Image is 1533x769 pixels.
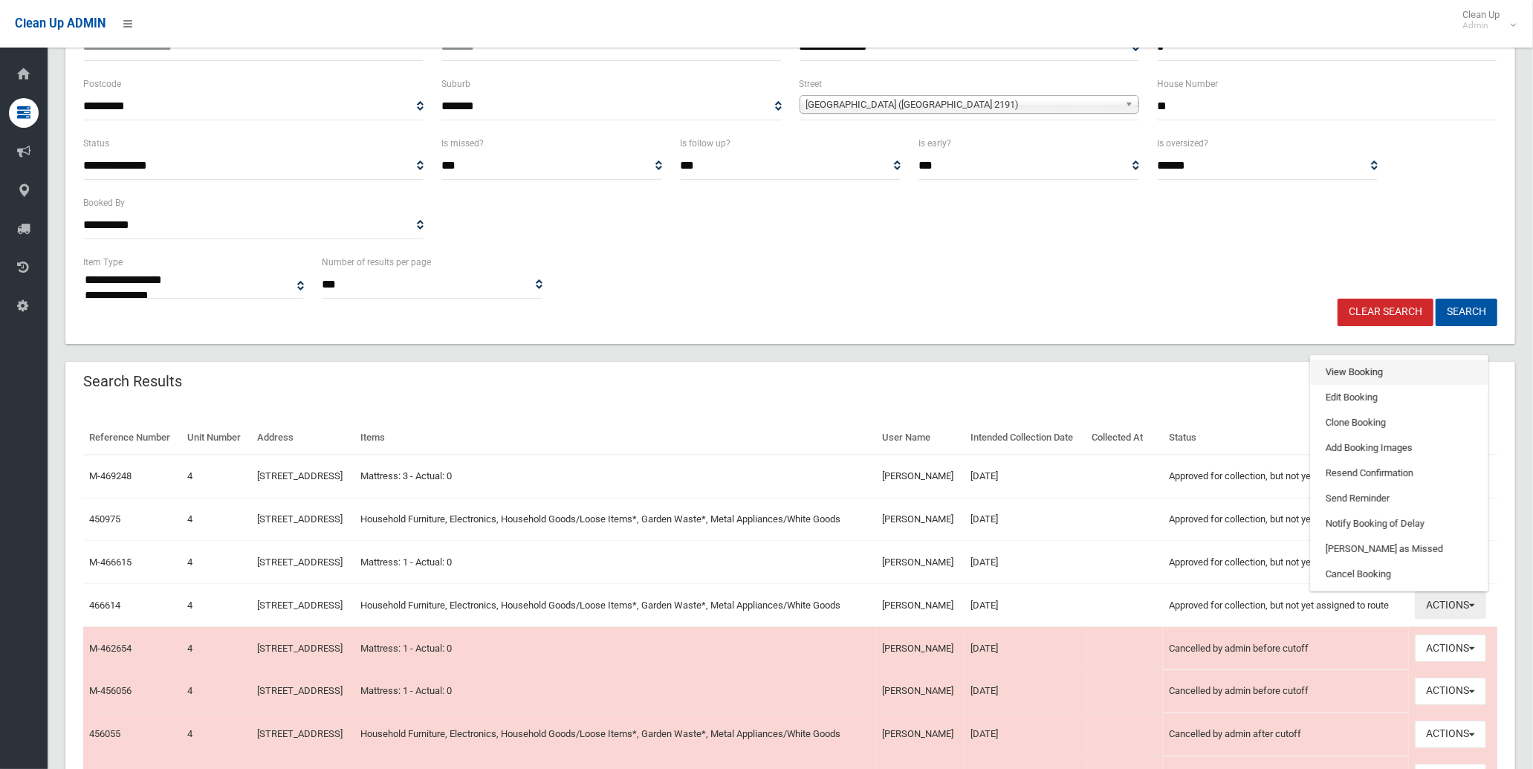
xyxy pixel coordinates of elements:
label: Is early? [918,135,951,152]
a: Edit Booking [1311,385,1488,410]
label: Is oversized? [1157,135,1208,152]
a: Resend Confirmation [1311,461,1488,486]
td: 4 [182,541,251,584]
th: Status [1163,421,1409,455]
a: [STREET_ADDRESS] [257,643,343,654]
button: Actions [1415,678,1486,705]
td: [DATE] [965,584,1086,627]
td: Mattress: 3 - Actual: 0 [354,455,877,498]
a: [STREET_ADDRESS] [257,728,343,739]
td: Cancelled by admin before cutoff [1163,627,1409,670]
td: Cancelled by admin before cutoff [1163,669,1409,713]
a: Clone Booking [1311,410,1488,435]
a: [PERSON_NAME] as Missed [1311,536,1488,562]
small: Admin [1462,20,1500,31]
label: House Number [1157,76,1218,92]
a: M-469248 [89,470,132,481]
td: [PERSON_NAME] [877,627,965,670]
td: [DATE] [965,627,1086,670]
a: [STREET_ADDRESS] [257,513,343,525]
th: Intended Collection Date [965,421,1086,455]
td: Cancelled by admin after cutoff [1163,713,1409,756]
a: Cancel Booking [1311,562,1488,587]
td: [DATE] [965,498,1086,541]
td: 4 [182,713,251,756]
a: Send Reminder [1311,486,1488,511]
td: [PERSON_NAME] [877,455,965,498]
td: Approved for collection, but not yet assigned to route [1163,541,1409,584]
td: [DATE] [965,713,1086,756]
td: [PERSON_NAME] [877,584,965,627]
a: Notify Booking of Delay [1311,511,1488,536]
td: 4 [182,584,251,627]
label: Booked By [83,195,125,211]
a: [STREET_ADDRESS] [257,600,343,611]
button: Search [1436,299,1497,326]
a: [STREET_ADDRESS] [257,470,343,481]
a: 456055 [89,728,120,739]
th: Address [251,421,354,455]
td: Mattress: 1 - Actual: 0 [354,627,877,670]
label: Item Type [83,254,123,270]
td: 4 [182,669,251,713]
button: Actions [1415,635,1486,662]
span: [GEOGRAPHIC_DATA] ([GEOGRAPHIC_DATA] 2191) [806,96,1120,114]
td: 4 [182,455,251,498]
a: [STREET_ADDRESS] [257,557,343,568]
th: Collected At [1086,421,1164,455]
label: Street [800,76,823,92]
label: Suburb [441,76,470,92]
a: Clear Search [1338,299,1433,326]
label: Number of results per page [322,254,431,270]
a: 466614 [89,600,120,611]
label: Is follow up? [680,135,730,152]
td: Approved for collection, but not yet assigned to route [1163,455,1409,498]
td: Household Furniture, Electronics, Household Goods/Loose Items*, Garden Waste*, Metal Appliances/W... [354,584,877,627]
td: Approved for collection, but not yet assigned to route [1163,584,1409,627]
td: Mattress: 1 - Actual: 0 [354,669,877,713]
label: Is missed? [441,135,484,152]
td: [PERSON_NAME] [877,541,965,584]
a: M-466615 [89,557,132,568]
td: 4 [182,498,251,541]
th: Unit Number [182,421,251,455]
th: Reference Number [83,421,182,455]
label: Postcode [83,76,121,92]
td: [PERSON_NAME] [877,713,965,756]
header: Search Results [65,367,200,396]
th: User Name [877,421,965,455]
a: Add Booking Images [1311,435,1488,461]
td: [DATE] [965,455,1086,498]
a: M-456056 [89,685,132,696]
span: Clean Up [1455,9,1514,31]
label: Status [83,135,109,152]
a: M-462654 [89,643,132,654]
a: View Booking [1311,360,1488,385]
td: Household Furniture, Electronics, Household Goods/Loose Items*, Garden Waste*, Metal Appliances/W... [354,498,877,541]
td: [DATE] [965,541,1086,584]
td: Mattress: 1 - Actual: 0 [354,541,877,584]
button: Actions [1415,721,1486,748]
td: 4 [182,627,251,670]
td: [PERSON_NAME] [877,498,965,541]
td: Approved for collection, but not yet assigned to route [1163,498,1409,541]
span: Clean Up ADMIN [15,16,106,30]
td: Household Furniture, Electronics, Household Goods/Loose Items*, Garden Waste*, Metal Appliances/W... [354,713,877,756]
td: [PERSON_NAME] [877,669,965,713]
button: Actions [1415,591,1486,619]
a: [STREET_ADDRESS] [257,685,343,696]
a: 450975 [89,513,120,525]
td: [DATE] [965,669,1086,713]
th: Items [354,421,877,455]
